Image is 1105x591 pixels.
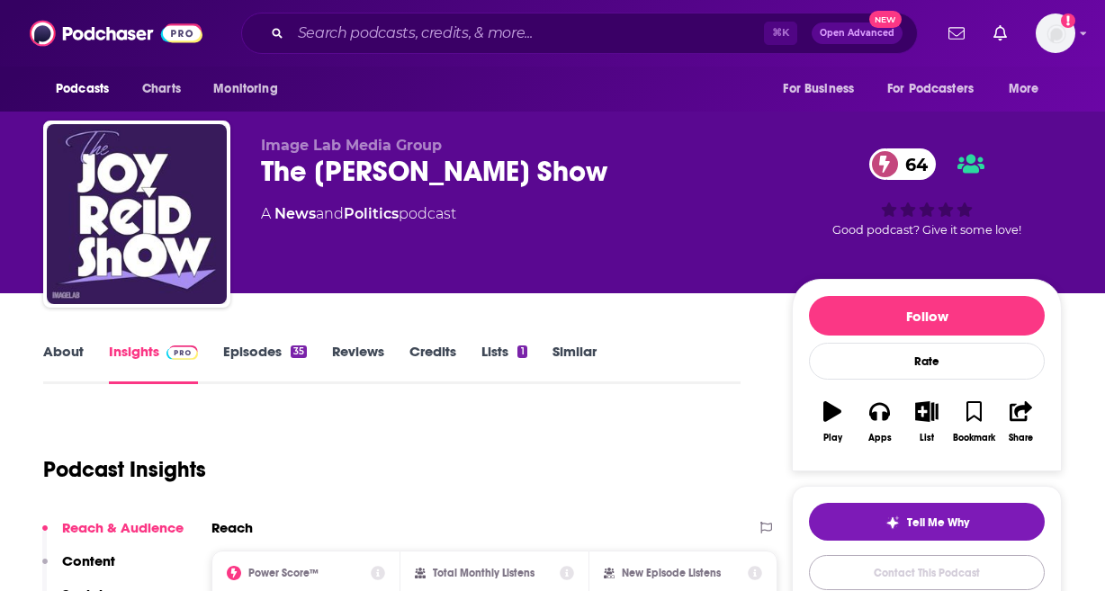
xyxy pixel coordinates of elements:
[770,72,876,106] button: open menu
[820,29,894,38] span: Open Advanced
[223,343,307,384] a: Episodes35
[42,552,115,586] button: Content
[291,19,764,48] input: Search podcasts, credits, & more...
[130,72,192,106] a: Charts
[764,22,797,45] span: ⌘ K
[274,205,316,222] a: News
[996,72,1062,106] button: open menu
[809,390,856,454] button: Play
[201,72,301,106] button: open menu
[481,343,526,384] a: Lists1
[950,390,997,454] button: Bookmark
[1036,13,1075,53] button: Show profile menu
[1036,13,1075,53] img: User Profile
[241,13,918,54] div: Search podcasts, credits, & more...
[142,76,181,102] span: Charts
[953,433,995,443] div: Bookmark
[887,148,937,180] span: 64
[812,22,903,44] button: Open AdvancedNew
[291,345,307,358] div: 35
[433,567,535,579] h2: Total Monthly Listens
[332,343,384,384] a: Reviews
[43,72,132,106] button: open menu
[261,137,442,154] span: Image Lab Media Group
[30,16,202,50] img: Podchaser - Follow, Share and Rate Podcasts
[43,456,206,483] h1: Podcast Insights
[920,433,934,443] div: List
[1036,13,1075,53] span: Logged in as isabellaN
[211,519,253,536] h2: Reach
[409,343,456,384] a: Credits
[903,390,950,454] button: List
[166,345,198,360] img: Podchaser Pro
[517,345,526,358] div: 1
[248,567,319,579] h2: Power Score™
[809,296,1045,336] button: Follow
[998,390,1045,454] button: Share
[47,124,227,304] img: The Joy Reid Show
[213,76,277,102] span: Monitoring
[869,11,902,28] span: New
[1009,76,1039,102] span: More
[885,515,900,530] img: tell me why sparkle
[887,76,974,102] span: For Podcasters
[809,503,1045,541] button: tell me why sparkleTell Me Why
[783,76,854,102] span: For Business
[261,203,456,225] div: A podcast
[622,567,721,579] h2: New Episode Listens
[809,555,1045,590] a: Contact This Podcast
[941,18,972,49] a: Show notifications dropdown
[876,72,1000,106] button: open menu
[62,552,115,569] p: Content
[552,343,597,384] a: Similar
[907,515,969,530] span: Tell Me Why
[868,433,892,443] div: Apps
[1061,13,1075,28] svg: Add a profile image
[344,205,399,222] a: Politics
[823,433,842,443] div: Play
[62,519,184,536] p: Reach & Audience
[869,148,937,180] a: 64
[809,343,1045,380] div: Rate
[109,343,198,384] a: InsightsPodchaser Pro
[792,137,1062,248] div: 64Good podcast? Give it some love!
[832,223,1021,237] span: Good podcast? Give it some love!
[42,519,184,552] button: Reach & Audience
[56,76,109,102] span: Podcasts
[43,343,84,384] a: About
[1009,433,1033,443] div: Share
[316,205,344,222] span: and
[986,18,1014,49] a: Show notifications dropdown
[856,390,903,454] button: Apps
